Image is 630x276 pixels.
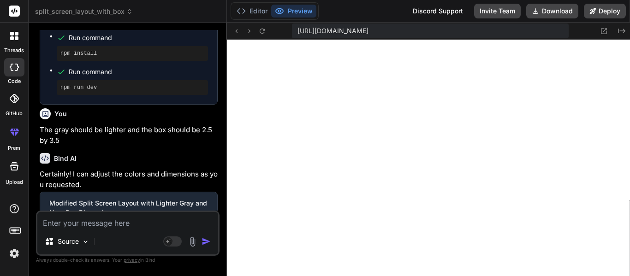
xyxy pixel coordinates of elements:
[40,192,217,232] button: Modified Split Screen Layout with Lighter Gray and New Box DimensionsClick to open Workbench
[233,5,271,18] button: Editor
[60,84,204,91] pre: npm run dev
[271,5,316,18] button: Preview
[474,4,521,18] button: Invite Team
[40,125,218,146] p: The gray should be lighter and the box should be 2.5 by 3.5
[124,257,140,263] span: privacy
[407,4,469,18] div: Discord Support
[297,26,368,35] span: [URL][DOMAIN_NAME]
[82,238,89,246] img: Pick Models
[58,237,79,246] p: Source
[69,67,208,76] span: Run command
[584,4,626,18] button: Deploy
[4,47,24,54] label: threads
[187,236,198,247] img: attachment
[8,77,21,85] label: code
[60,50,204,57] pre: npm install
[35,7,133,16] span: split_screen_layout_with_box
[6,246,22,261] img: settings
[8,144,20,152] label: prem
[40,169,218,190] p: Certainly! I can adjust the colors and dimensions as you requested.
[202,237,211,246] img: icon
[54,154,77,163] h6: Bind AI
[6,178,23,186] label: Upload
[49,199,208,217] div: Modified Split Screen Layout with Lighter Gray and New Box Dimensions
[6,110,23,117] label: GitHub
[227,40,630,276] iframe: Preview
[36,256,220,264] p: Always double-check its answers. Your in Bind
[54,109,67,118] h6: You
[526,4,578,18] button: Download
[69,33,208,42] span: Run command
